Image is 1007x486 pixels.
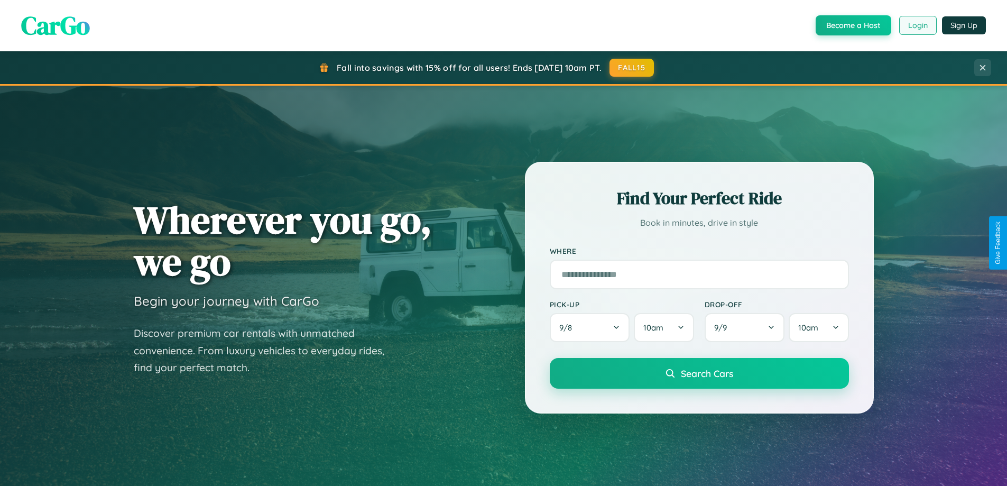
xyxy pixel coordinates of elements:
[714,323,732,333] span: 9 / 9
[798,323,818,333] span: 10am
[550,246,849,255] label: Where
[337,62,602,73] span: Fall into savings with 15% off for all users! Ends [DATE] 10am PT.
[134,325,398,377] p: Discover premium car rentals with unmatched convenience. From luxury vehicles to everyday rides, ...
[681,368,733,379] span: Search Cars
[816,15,891,35] button: Become a Host
[550,358,849,389] button: Search Cars
[899,16,937,35] button: Login
[994,222,1002,264] div: Give Feedback
[134,293,319,309] h3: Begin your journey with CarGo
[609,59,654,77] button: FALL15
[550,313,630,342] button: 9/8
[134,199,432,282] h1: Wherever you go, we go
[21,8,90,43] span: CarGo
[705,313,785,342] button: 9/9
[550,187,849,210] h2: Find Your Perfect Ride
[789,313,848,342] button: 10am
[942,16,986,34] button: Sign Up
[559,323,577,333] span: 9 / 8
[634,313,694,342] button: 10am
[550,215,849,231] p: Book in minutes, drive in style
[643,323,663,333] span: 10am
[705,300,849,309] label: Drop-off
[550,300,694,309] label: Pick-up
